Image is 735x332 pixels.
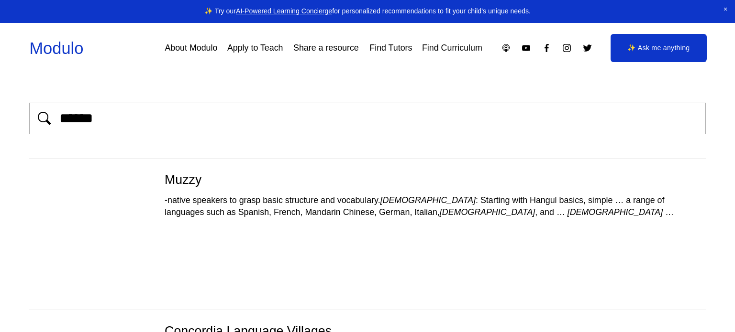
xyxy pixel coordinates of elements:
[557,207,565,217] span: …
[562,43,572,53] a: Instagram
[369,40,412,57] a: Find Tutors
[293,40,359,57] a: Share a resource
[501,43,511,53] a: Apple Podcasts
[521,43,531,53] a: YouTube
[380,195,476,205] em: [DEMOGRAPHIC_DATA]
[29,159,705,310] div: Muzzy -native speakers to grasp basic structure and vocabulary.[DEMOGRAPHIC_DATA]: Starting with ...
[227,40,283,57] a: Apply to Teach
[542,43,552,53] a: Facebook
[29,39,83,57] a: Modulo
[615,195,624,205] span: …
[29,171,705,188] div: Muzzy
[236,7,332,15] a: AI-Powered Learning Concierge
[440,207,535,217] em: [DEMOGRAPHIC_DATA]
[422,40,482,57] a: Find Curriculum
[611,34,707,62] a: ✨ Ask me anything
[665,207,674,217] span: …
[582,43,592,53] a: Twitter
[165,195,612,205] span: -native speakers to grasp basic structure and vocabulary. : Starting with Hangul basics, simple
[165,195,664,217] span: a range of languages such as Spanish, French, Mandarin Chinese, German, Italian, , and
[568,207,663,217] em: [DEMOGRAPHIC_DATA]
[165,40,217,57] a: About Modulo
